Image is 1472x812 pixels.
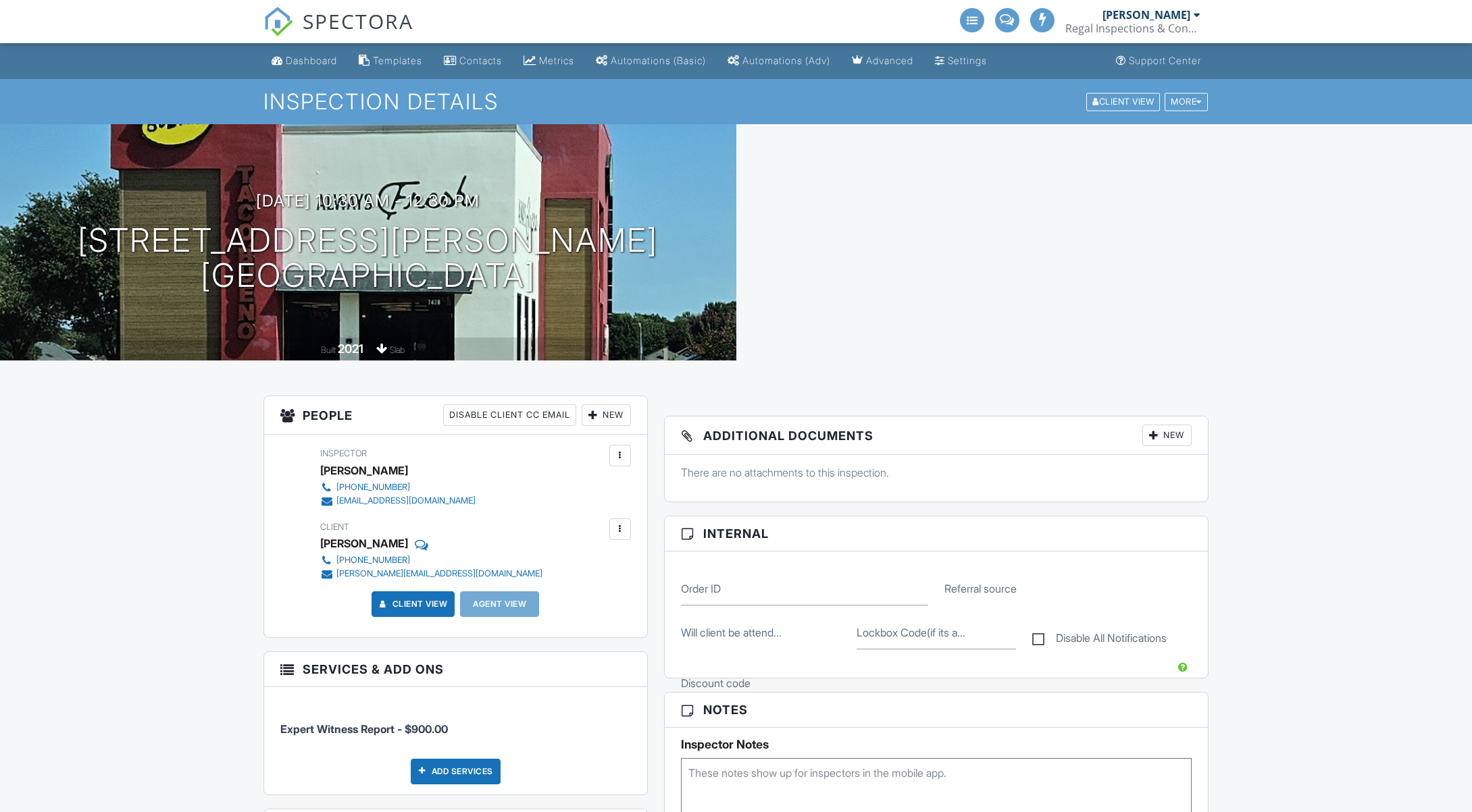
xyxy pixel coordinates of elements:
[665,693,1209,728] h3: Notes
[336,482,410,493] div: [PHONE_NUMBER]
[742,55,830,66] div: Automations (Adv)
[665,416,1209,455] h3: Additional Documents
[866,55,913,66] div: Advanced
[303,7,413,35] span: SPECTORA
[320,494,476,508] a: [EMAIL_ADDRESS][DOMAIN_NAME]
[336,568,542,579] div: [PERSON_NAME][EMAIL_ADDRESS][DOMAIN_NAME]
[376,597,448,611] a: Client View
[266,49,342,74] a: Dashboard
[320,481,476,494] a: [PHONE_NUMBER]
[321,345,336,355] span: Built
[1142,425,1192,446] div: New
[590,49,711,74] a: Automations (Basic)
[1102,8,1190,22] div: [PERSON_NAME]
[336,555,410,566] div: [PHONE_NUMBER]
[338,342,363,356] div: 2021
[264,396,647,435] h3: People
[681,738,1192,751] h5: Inspector Notes
[944,581,1017,596] label: Referral source
[539,55,574,66] div: Metrics
[518,49,580,74] a: Metrics
[320,567,542,580] a: [PERSON_NAME][EMAIL_ADDRESS][DOMAIN_NAME]
[681,625,782,640] label: Will client be attending?
[582,404,631,426] div: New
[280,722,448,736] span: Expert Witness Report - $900.00
[846,49,919,74] a: Advanced
[353,49,428,74] a: Templates
[320,533,408,553] div: [PERSON_NAME]
[681,581,721,596] label: Order ID
[1111,49,1207,74] a: Support Center
[930,49,992,74] a: Settings
[1032,632,1167,649] label: Disable All Notifications
[263,7,293,36] img: The Best Home Inspection Software - Spectora
[681,465,1192,480] p: There are no attachments to this inspection.
[286,55,337,66] div: Dashboard
[280,697,631,747] li: Service: Expert Witness Report
[681,676,751,691] label: Discount code
[336,495,476,506] div: [EMAIL_ADDRESS][DOMAIN_NAME]
[78,223,658,294] h1: [STREET_ADDRESS][PERSON_NAME] [GEOGRAPHIC_DATA]
[1165,92,1208,111] div: More
[722,49,836,74] a: Automations (Advanced)
[948,55,987,66] div: Settings
[459,55,502,66] div: Contacts
[1129,55,1201,66] div: Support Center
[320,522,349,532] span: Client
[390,345,405,355] span: slab
[1086,92,1160,111] div: Client View
[411,759,501,784] div: Add Services
[320,460,408,481] div: [PERSON_NAME]
[611,55,706,66] div: Automations (Basic)
[320,448,367,458] span: Inspector
[857,616,1016,649] input: Lockbox Code(if its a manual lockbox)
[857,625,965,640] label: Lockbox Code(if its a manual lockbox)
[256,192,480,210] h3: [DATE] 10:30 am - 12:30 pm
[264,652,647,687] h3: Services & Add ons
[1085,96,1163,106] a: Client View
[263,90,1209,113] h1: Inspection Details
[665,516,1209,551] h3: Internal
[320,553,542,567] a: [PHONE_NUMBER]
[263,18,413,47] a: SPECTORA
[373,55,422,66] div: Templates
[1065,22,1200,35] div: Regal Inspections & Consulting
[438,49,507,74] a: Contacts
[443,404,576,426] div: Disable Client CC Email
